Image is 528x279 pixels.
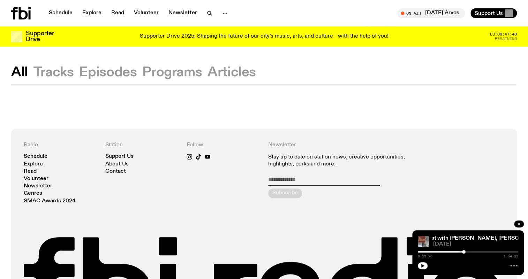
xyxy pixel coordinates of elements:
[24,176,48,181] a: Volunteer
[268,154,423,167] p: Stay up to date on station news, creative opportunities, highlights, perks and more.
[79,66,137,79] button: Episodes
[164,8,201,18] a: Newsletter
[208,66,256,79] button: Articles
[107,8,128,18] a: Read
[397,8,465,18] button: On Air[DATE] Arvos
[24,162,43,167] a: Explore
[433,242,518,247] span: [DATE]
[187,142,260,148] h4: Follow
[24,169,37,174] a: Read
[490,32,517,36] span: 03:08:47:48
[24,154,47,159] a: Schedule
[26,31,54,42] h3: Supporter Drive
[105,142,179,148] h4: Station
[418,255,432,258] span: 0:52:20
[268,142,423,148] h4: Newsletter
[470,8,517,18] button: Support Us
[268,188,302,198] button: Subscribe
[24,184,52,189] a: Newsletter
[475,10,503,16] span: Support Us
[11,66,28,79] button: All
[33,66,74,79] button: Tracks
[105,162,129,167] a: About Us
[45,8,77,18] a: Schedule
[142,66,202,79] button: Programs
[105,154,134,159] a: Support Us
[24,142,97,148] h4: Radio
[130,8,163,18] a: Volunteer
[78,8,106,18] a: Explore
[24,199,76,204] a: SMAC Awards 2024
[24,191,42,196] a: Genres
[495,37,517,41] span: Remaining
[105,169,126,174] a: Contact
[504,255,518,258] span: 1:54:33
[140,33,389,40] p: Supporter Drive 2025: Shaping the future of our city’s music, arts, and culture - with the help o...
